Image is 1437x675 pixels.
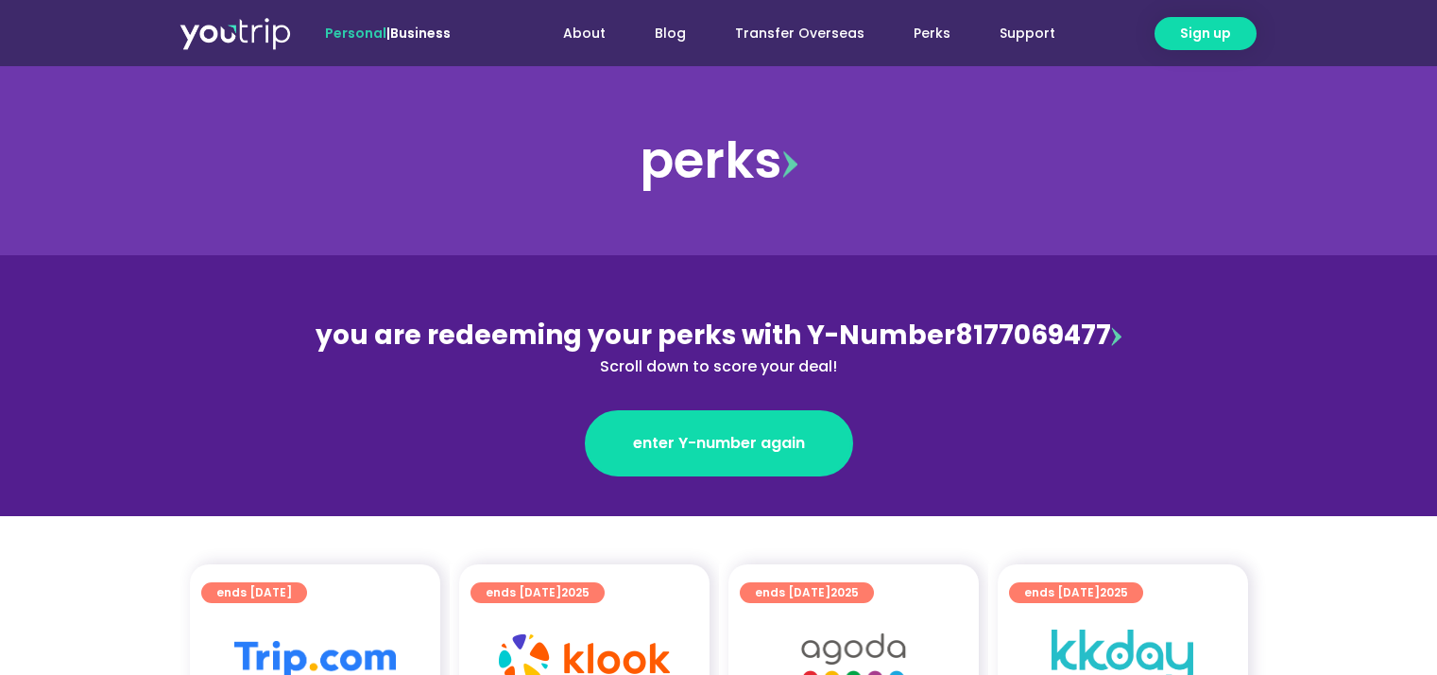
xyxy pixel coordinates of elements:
[561,584,590,600] span: 2025
[975,16,1080,51] a: Support
[325,24,386,43] span: Personal
[1009,582,1143,603] a: ends [DATE]2025
[630,16,710,51] a: Blog
[830,584,859,600] span: 2025
[1100,584,1128,600] span: 2025
[633,432,805,455] span: enter Y-number again
[390,24,451,43] a: Business
[539,16,630,51] a: About
[755,582,859,603] span: ends [DATE]
[325,24,451,43] span: |
[889,16,975,51] a: Perks
[316,317,955,354] span: you are redeeming your perks with Y-Number
[710,16,889,51] a: Transfer Overseas
[216,582,292,603] span: ends [DATE]
[486,582,590,603] span: ends [DATE]
[309,316,1129,378] div: 8177069477
[470,582,605,603] a: ends [DATE]2025
[740,582,874,603] a: ends [DATE]2025
[201,582,307,603] a: ends [DATE]
[1155,17,1257,50] a: Sign up
[585,410,853,476] a: enter Y-number again
[502,16,1080,51] nav: Menu
[309,355,1129,378] div: Scroll down to score your deal!
[1024,582,1128,603] span: ends [DATE]
[1180,24,1231,43] span: Sign up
